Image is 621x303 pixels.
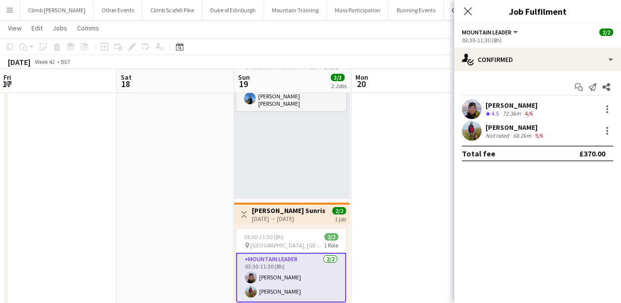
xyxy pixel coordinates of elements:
span: Mountain Leader [462,29,512,36]
span: Edit [31,24,43,32]
span: Jobs [53,24,67,32]
button: Duke of Edinburgh [202,0,264,20]
div: Confirmed [454,48,621,71]
div: 72.3km [501,110,523,118]
span: 2/2 [324,233,338,241]
div: £370.00 [579,149,605,158]
button: Running Events [389,0,444,20]
div: [DATE] [8,57,30,67]
span: 3/3 [331,74,345,81]
span: 20 [354,78,368,90]
span: [GEOGRAPHIC_DATA], [GEOGRAPHIC_DATA] [250,242,324,249]
app-card-role: Mountain Leader2/203:30-11:30 (8h)[PERSON_NAME][PERSON_NAME] [236,253,346,303]
span: View [8,24,22,32]
span: 4.5 [491,110,499,117]
span: 03:30-11:30 (8h) [244,233,284,241]
div: 68.2km [511,132,533,139]
div: 1 job [335,214,346,223]
button: Other Events [94,0,142,20]
span: Fri [3,73,11,82]
button: Mountain Training [264,0,327,20]
app-card-role: Mountain Leader1/103:30-11:30 (8h)[PERSON_NAME] [PERSON_NAME] [236,75,346,111]
span: 19 [237,78,250,90]
span: Comms [77,24,99,32]
app-skills-label: 5/6 [535,132,543,139]
span: 1 Role [324,242,338,249]
div: [DATE] → [DATE] [252,215,325,222]
span: 18 [119,78,132,90]
a: Jobs [49,22,71,34]
div: 2 Jobs [331,82,347,90]
span: Sat [121,73,132,82]
span: Sun [238,73,250,82]
div: [PERSON_NAME] [486,101,538,110]
button: Climb Scafell Pike [142,0,202,20]
button: Mountain Leader [462,29,519,36]
app-skills-label: 4/6 [525,110,533,117]
h3: [PERSON_NAME] Sunrise CS S25Q3CS-9953 [252,206,325,215]
div: [PERSON_NAME] [486,123,545,132]
div: Total fee [462,149,495,158]
a: Edit [27,22,47,34]
span: 2/2 [332,207,346,214]
span: 17 [2,78,11,90]
div: Not rated [486,132,511,139]
app-job-card: 03:30-11:30 (8h)2/2 [GEOGRAPHIC_DATA], [GEOGRAPHIC_DATA]1 RoleMountain Leader2/203:30-11:30 (8h)[... [236,229,346,303]
span: 2/2 [599,29,613,36]
div: 03:30-11:30 (8h) [462,36,613,44]
span: Week 42 [32,58,57,65]
span: Mon [355,73,368,82]
div: BST [61,58,71,65]
button: Climb Snowdon [444,0,501,20]
button: Climb [PERSON_NAME] [20,0,94,20]
button: Mass Participation [327,0,389,20]
h3: Job Fulfilment [454,5,621,18]
a: Comms [73,22,103,34]
a: View [4,22,26,34]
